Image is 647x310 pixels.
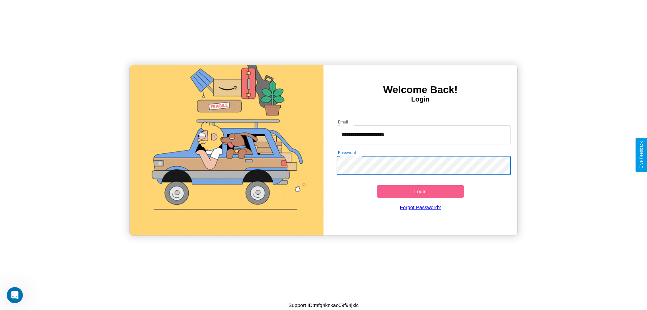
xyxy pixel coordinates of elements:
iframe: Intercom live chat [7,287,23,303]
h4: Login [323,95,517,103]
p: Support ID: mfq4knkao09f94jxic [288,301,359,310]
label: Email [338,119,348,125]
label: Password [338,150,356,156]
h3: Welcome Back! [323,84,517,95]
div: Give Feedback [639,141,644,169]
a: Forgot Password? [333,198,508,217]
img: gif [130,65,323,235]
button: Login [377,185,464,198]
